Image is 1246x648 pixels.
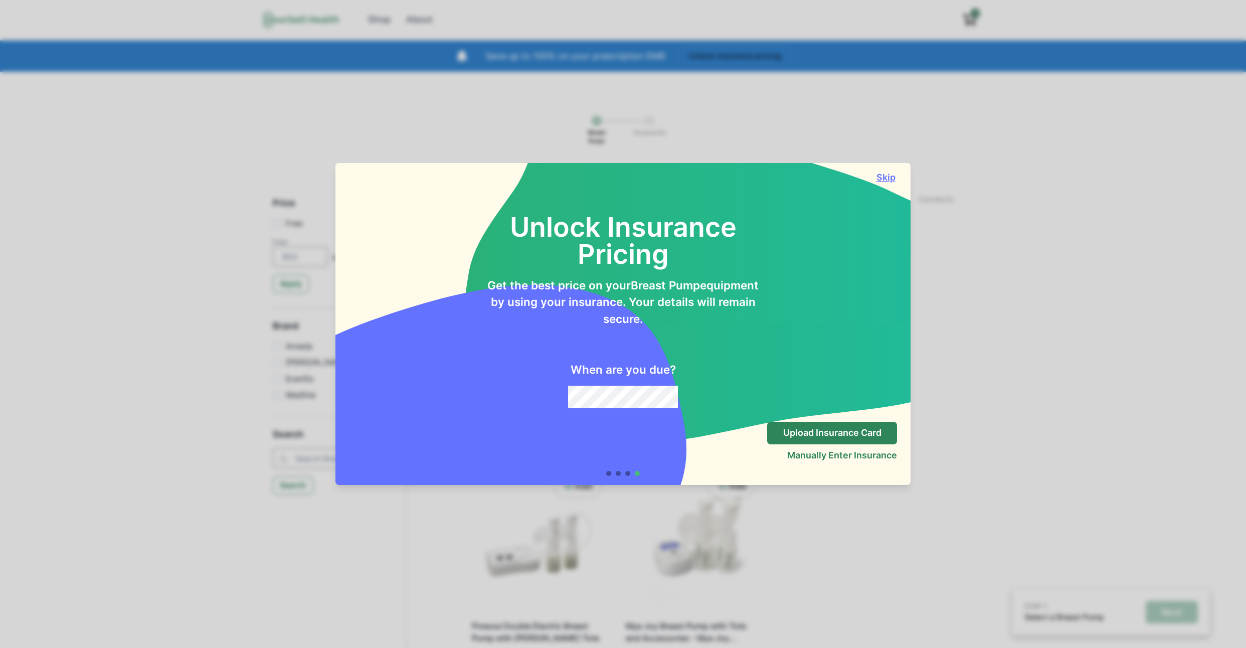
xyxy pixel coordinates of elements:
[486,187,760,268] h2: Unlock Insurance Pricing
[874,172,897,183] button: Skip
[783,427,881,438] p: Upload Insurance Card
[571,363,676,377] h2: When are you due?
[787,450,897,460] button: Manually Enter Insurance
[767,422,897,444] button: Upload Insurance Card
[486,277,760,328] p: Get the best price on your Breast Pump equipment by using your insurance. Your details will remai...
